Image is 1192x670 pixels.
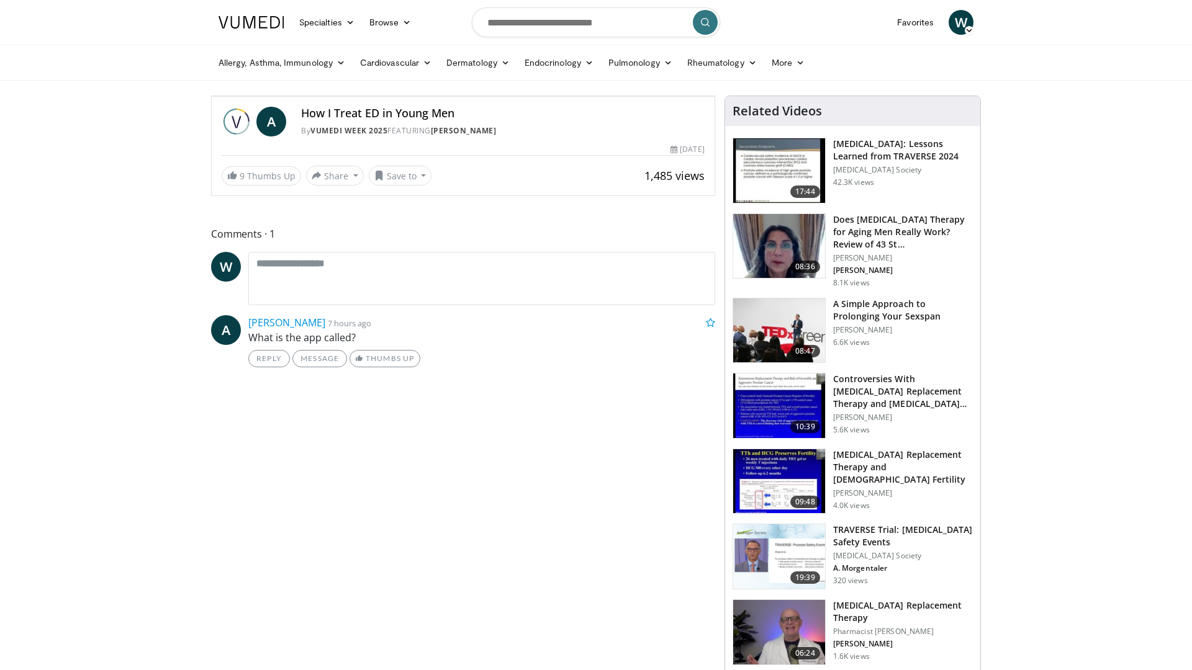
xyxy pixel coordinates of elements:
[790,185,820,198] span: 17:44
[833,563,973,573] p: A. Morgentaler
[833,177,874,187] p: 42.3K views
[833,253,973,263] p: [PERSON_NAME]
[292,350,347,367] a: Message
[211,50,353,75] a: Allergy, Asthma, Immunology
[211,315,241,345] a: A
[833,551,973,561] p: [MEDICAL_DATA] Society
[733,214,825,279] img: 4d4bce34-7cbb-4531-8d0c-5308a71d9d6c.150x105_q85_crop-smart_upscale.jpg
[362,10,419,35] a: Browse
[949,10,973,35] a: W
[833,501,870,511] p: 4.0K views
[833,449,973,486] h3: [MEDICAL_DATA] Replacement Therapy and [DEMOGRAPHIC_DATA] Fertility
[833,599,973,624] h3: [MEDICAL_DATA] Replacement Therapy
[248,316,325,329] a: [PERSON_NAME]
[517,50,601,75] a: Endocrinology
[353,50,439,75] a: Cardiovascular
[733,600,825,664] img: e23de6d5-b3cf-4de1-8780-c4eec047bbc0.150x105_q85_crop-smart_upscale.jpg
[733,449,973,514] a: 09:48 [MEDICAL_DATA] Replacement Therapy and [DEMOGRAPHIC_DATA] Fertility [PERSON_NAME] 4.0K views
[833,576,868,586] p: 320 views
[350,350,420,367] a: Thumbs Up
[833,325,973,335] p: [PERSON_NAME]
[833,488,973,498] p: [PERSON_NAME]
[733,449,825,514] img: 58e29ddd-d015-4cd9-bf96-f28e303b730c.150x105_q85_crop-smart_upscale.jpg
[790,496,820,508] span: 09:48
[733,298,825,363] img: c4bd4661-e278-4c34-863c-57c104f39734.150x105_q85_crop-smart_upscale.jpg
[601,50,680,75] a: Pulmonology
[670,144,704,155] div: [DATE]
[733,138,825,203] img: 1317c62a-2f0d-4360-bee0-b1bff80fed3c.150x105_q85_crop-smart_upscale.jpg
[222,166,301,185] a: 9 Thumbs Up
[833,627,973,636] p: Pharmacist [PERSON_NAME]
[212,96,715,97] video-js: Video Player
[764,50,812,75] a: More
[833,266,973,275] p: [PERSON_NAME]
[790,261,820,273] span: 08:36
[790,345,820,357] span: 08:47
[733,599,973,665] a: 06:24 [MEDICAL_DATA] Replacement Therapy Pharmacist [PERSON_NAME] [PERSON_NAME] 1.6K views
[292,10,362,35] a: Specialties
[222,107,251,136] img: Vumedi Week 2025
[733,104,822,118] h4: Related Videos
[248,330,715,345] p: What is the app called?
[733,373,825,438] img: 418933e4-fe1c-4c2e-be56-3ce3ec8efa3b.150x105_q85_crop-smart_upscale.jpg
[310,125,387,136] a: Vumedi Week 2025
[833,651,870,661] p: 1.6K views
[733,213,973,288] a: 08:36 Does [MEDICAL_DATA] Therapy for Aging Men Really Work? Review of 43 St… [PERSON_NAME] [PERS...
[680,50,764,75] a: Rheumatology
[248,350,290,367] a: Reply
[211,252,241,282] a: W
[306,166,364,185] button: Share
[790,421,820,433] span: 10:39
[219,16,284,29] img: VuMedi Logo
[733,298,973,364] a: 08:47 A Simple Approach to Prolonging Your Sexspan [PERSON_NAME] 6.6K views
[431,125,497,136] a: [PERSON_NAME]
[301,125,705,136] div: By FEATURING
[833,165,973,175] p: [MEDICAL_DATA] Society
[790,647,820,659] span: 06:24
[833,278,870,288] p: 8.1K views
[256,107,286,136] a: A
[733,524,973,589] a: 19:39 TRAVERSE Trial: [MEDICAL_DATA] Safety Events [MEDICAL_DATA] Society A. Morgentaler 320 views
[733,373,973,439] a: 10:39 Controversies With [MEDICAL_DATA] Replacement Therapy and [MEDICAL_DATA] Can… [PERSON_NAME]...
[301,107,705,120] h4: How I Treat ED in Young Men
[369,166,432,185] button: Save to
[211,226,715,242] span: Comments 1
[833,425,870,435] p: 5.6K views
[439,50,517,75] a: Dermatology
[472,7,720,37] input: Search topics, interventions
[644,168,705,183] span: 1,485 views
[733,138,973,203] a: 17:44 [MEDICAL_DATA]: Lessons Learned from TRAVERSE 2024 [MEDICAL_DATA] Society 42.3K views
[833,413,973,422] p: [PERSON_NAME]
[833,298,973,323] h3: A Simple Approach to Prolonging Your Sexspan
[733,524,825,589] img: 9812f22f-d817-4923-ae6c-a42f6b8f1c21.png.150x105_q85_crop-smart_upscale.png
[890,10,941,35] a: Favorites
[833,138,973,163] h3: [MEDICAL_DATA]: Lessons Learned from TRAVERSE 2024
[790,571,820,584] span: 19:39
[833,639,973,649] p: [PERSON_NAME]
[833,213,973,251] h3: Does [MEDICAL_DATA] Therapy for Aging Men Really Work? Review of 43 St…
[240,170,245,182] span: 9
[833,524,973,548] h3: TRAVERSE Trial: [MEDICAL_DATA] Safety Events
[328,318,371,329] small: 7 hours ago
[833,337,870,347] p: 6.6K views
[833,373,973,410] h3: Controversies With [MEDICAL_DATA] Replacement Therapy and [MEDICAL_DATA] Can…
